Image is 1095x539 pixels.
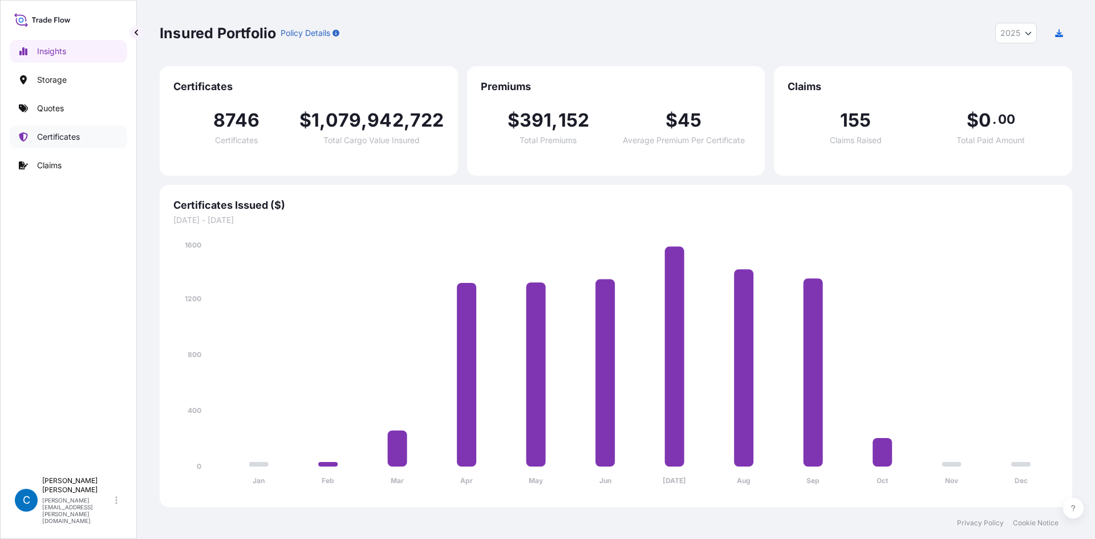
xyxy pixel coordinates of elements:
p: Policy Details [281,27,330,39]
span: 0 [979,111,991,129]
p: Storage [37,74,67,86]
p: [PERSON_NAME][EMAIL_ADDRESS][PERSON_NAME][DOMAIN_NAME] [42,497,113,524]
p: Certificates [37,131,80,143]
span: 45 [678,111,701,129]
p: [PERSON_NAME] [PERSON_NAME] [42,476,113,495]
tspan: Mar [391,476,404,485]
tspan: 0 [197,462,201,471]
span: 00 [998,115,1015,124]
a: Insights [10,40,127,63]
span: Average Premium Per Certificate [623,136,745,144]
span: Certificates Issued ($) [173,198,1058,212]
tspan: Dec [1015,476,1028,485]
tspan: Oct [877,476,889,485]
tspan: 400 [188,406,201,415]
a: Claims [10,154,127,177]
span: 942 [367,111,404,129]
tspan: Jun [599,476,611,485]
a: Privacy Policy [957,518,1004,528]
span: 079 [326,111,361,129]
span: , [319,111,326,129]
span: $ [967,111,979,129]
a: Certificates [10,125,127,148]
span: , [361,111,367,129]
span: , [404,111,410,129]
tspan: Feb [322,476,334,485]
span: Claims Raised [830,136,882,144]
tspan: May [529,476,544,485]
tspan: Sep [806,476,820,485]
span: 155 [840,111,871,129]
tspan: 800 [188,350,201,359]
tspan: Nov [945,476,959,485]
span: Total Premiums [520,136,577,144]
span: $ [666,111,678,129]
span: 391 [520,111,552,129]
span: Total Cargo Value Insured [323,136,420,144]
tspan: Aug [737,476,751,485]
span: $ [299,111,311,129]
span: Claims [788,80,1058,94]
span: Certificates [215,136,258,144]
span: 152 [558,111,590,129]
span: $ [508,111,520,129]
tspan: [DATE] [663,476,686,485]
span: 722 [410,111,444,129]
tspan: Apr [460,476,473,485]
button: Year Selector [995,23,1037,43]
span: , [551,111,558,129]
p: Insured Portfolio [160,24,276,42]
span: . [992,115,996,124]
span: 8746 [213,111,260,129]
p: Claims [37,160,62,171]
a: Cookie Notice [1013,518,1058,528]
span: Certificates [173,80,444,94]
tspan: Jan [253,476,265,485]
a: Storage [10,68,127,91]
tspan: 1600 [185,241,201,249]
span: Premiums [481,80,752,94]
a: Quotes [10,97,127,120]
tspan: 1200 [185,294,201,303]
p: Quotes [37,103,64,114]
span: C [23,495,30,506]
span: Total Paid Amount [956,136,1025,144]
span: [DATE] - [DATE] [173,214,1058,226]
span: 1 [311,111,319,129]
span: 2025 [1000,27,1020,39]
p: Insights [37,46,66,57]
